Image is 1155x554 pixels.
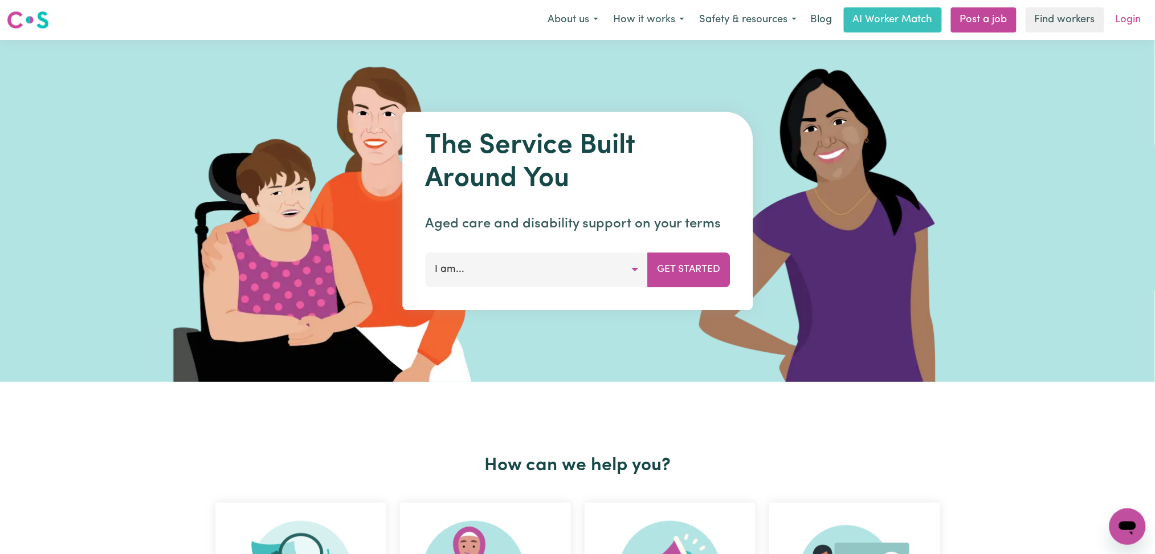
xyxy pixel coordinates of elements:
a: Blog [804,7,839,32]
a: Post a job [951,7,1017,32]
a: AI Worker Match [844,7,942,32]
button: I am... [425,252,648,287]
a: Careseekers logo [7,7,49,33]
img: Careseekers logo [7,10,49,30]
h2: How can we help you? [209,455,947,476]
p: Aged care and disability support on your terms [425,214,730,234]
button: Get Started [647,252,730,287]
a: Login [1109,7,1148,32]
iframe: Button to launch messaging window [1109,508,1146,545]
button: About us [540,8,606,32]
h1: The Service Built Around You [425,130,730,195]
button: Safety & resources [692,8,804,32]
button: How it works [606,8,692,32]
a: Find workers [1026,7,1104,32]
